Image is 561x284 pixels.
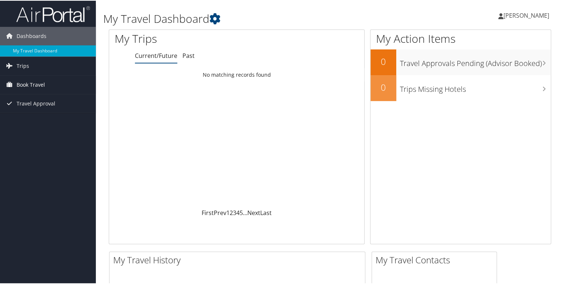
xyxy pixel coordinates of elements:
[202,208,214,216] a: First
[233,208,236,216] a: 3
[370,75,551,100] a: 0Trips Missing Hotels
[236,208,240,216] a: 4
[370,80,396,93] h2: 0
[400,80,551,94] h3: Trips Missing Hotels
[214,208,226,216] a: Prev
[376,253,496,266] h2: My Travel Contacts
[17,56,29,75] span: Trips
[260,208,272,216] a: Last
[370,30,551,46] h1: My Action Items
[498,4,557,26] a: [PERSON_NAME]
[370,55,396,67] h2: 0
[243,208,247,216] span: …
[230,208,233,216] a: 2
[115,30,252,46] h1: My Trips
[103,10,405,26] h1: My Travel Dashboard
[109,67,364,81] td: No matching records found
[247,208,260,216] a: Next
[226,208,230,216] a: 1
[370,49,551,75] a: 0Travel Approvals Pending (Advisor Booked)
[113,253,365,266] h2: My Travel History
[182,51,195,59] a: Past
[16,5,90,22] img: airportal-logo.png
[240,208,243,216] a: 5
[17,75,45,93] span: Book Travel
[17,26,46,45] span: Dashboards
[135,51,177,59] a: Current/Future
[400,54,551,68] h3: Travel Approvals Pending (Advisor Booked)
[503,11,549,19] span: [PERSON_NAME]
[17,94,55,112] span: Travel Approval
